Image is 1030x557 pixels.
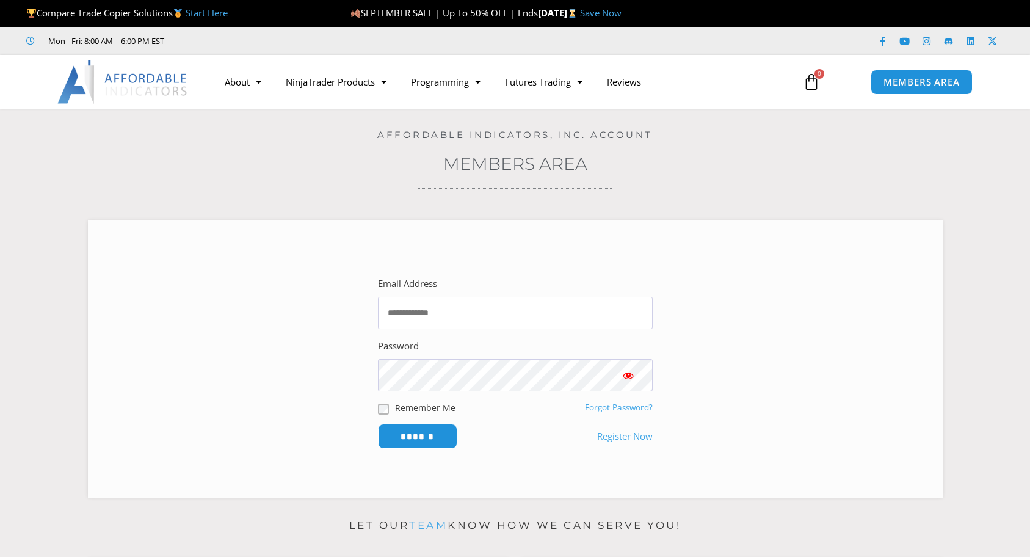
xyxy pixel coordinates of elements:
[785,64,838,100] a: 0
[212,68,274,96] a: About
[181,35,364,47] iframe: Customer reviews powered by Trustpilot
[814,69,824,79] span: 0
[45,34,164,48] span: Mon - Fri: 8:00 AM – 6:00 PM EST
[212,68,789,96] nav: Menu
[186,7,228,19] a: Start Here
[443,153,587,174] a: Members Area
[604,359,653,391] button: Show password
[597,428,653,445] a: Register Now
[595,68,653,96] a: Reviews
[351,9,360,18] img: 🍂
[378,338,419,355] label: Password
[350,7,538,19] span: SEPTEMBER SALE | Up To 50% OFF | Ends
[585,402,653,413] a: Forgot Password?
[26,7,228,19] span: Compare Trade Copier Solutions
[88,516,943,536] p: Let our know how we can serve you!
[274,68,399,96] a: NinjaTrader Products
[409,519,448,531] a: team
[27,9,36,18] img: 🏆
[378,275,437,293] label: Email Address
[871,70,973,95] a: MEMBERS AREA
[57,60,189,104] img: LogoAI | Affordable Indicators – NinjaTrader
[538,7,580,19] strong: [DATE]
[395,401,455,414] label: Remember Me
[173,9,183,18] img: 🥇
[883,78,960,87] span: MEMBERS AREA
[377,129,653,140] a: Affordable Indicators, Inc. Account
[399,68,493,96] a: Programming
[580,7,622,19] a: Save Now
[568,9,577,18] img: ⌛
[493,68,595,96] a: Futures Trading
